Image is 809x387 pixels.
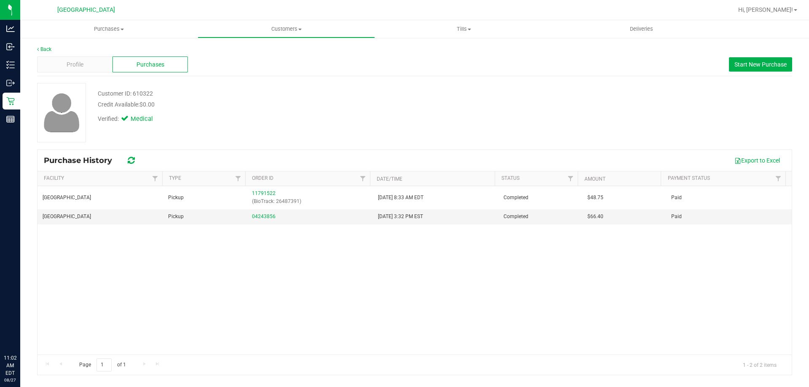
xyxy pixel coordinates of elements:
a: Purchases [20,20,198,38]
span: [DATE] 3:32 PM EST [378,213,423,221]
span: Customers [198,25,375,33]
span: $48.75 [587,194,603,202]
a: 11791522 [252,190,276,196]
div: Customer ID: 610322 [98,89,153,98]
span: [GEOGRAPHIC_DATA] [43,194,91,202]
a: Tills [375,20,552,38]
p: 11:02 AM EDT [4,354,16,377]
inline-svg: Retail [6,97,15,105]
inline-svg: Reports [6,115,15,123]
img: user-icon.png [40,91,84,134]
a: Back [37,46,51,52]
span: Paid [671,213,682,221]
span: Deliveries [619,25,664,33]
inline-svg: Outbound [6,79,15,87]
span: Purchase History [44,156,121,165]
a: Status [501,175,520,181]
a: Type [169,175,181,181]
span: 1 - 2 of 2 items [736,358,783,371]
input: 1 [96,358,112,371]
span: Purchases [20,25,198,33]
span: Page of 1 [72,358,133,371]
inline-svg: Analytics [6,24,15,33]
div: Credit Available: [98,100,469,109]
a: Filter [356,171,370,186]
a: Customers [198,20,375,38]
p: (BioTrack: 26487391) [252,198,367,206]
a: Order ID [252,175,273,181]
span: Tills [375,25,552,33]
a: Payment Status [668,175,710,181]
span: Pickup [168,194,184,202]
p: 08/27 [4,377,16,383]
span: $66.40 [587,213,603,221]
span: [DATE] 8:33 AM EDT [378,194,423,202]
span: Profile [67,60,83,69]
span: Purchases [137,60,164,69]
a: Filter [564,171,578,186]
span: $0.00 [139,101,155,108]
a: Deliveries [553,20,730,38]
button: Start New Purchase [729,57,792,72]
a: Filter [231,171,245,186]
span: Hi, [PERSON_NAME]! [738,6,793,13]
inline-svg: Inventory [6,61,15,69]
a: 04243856 [252,214,276,219]
button: Export to Excel [729,153,785,168]
span: [GEOGRAPHIC_DATA] [57,6,115,13]
span: Paid [671,194,682,202]
span: Medical [131,115,164,124]
a: Date/Time [377,176,402,182]
inline-svg: Inbound [6,43,15,51]
a: Filter [148,171,162,186]
span: Pickup [168,213,184,221]
span: [GEOGRAPHIC_DATA] [43,213,91,221]
a: Facility [44,175,64,181]
a: Filter [771,171,785,186]
span: Completed [504,213,528,221]
a: Amount [584,176,605,182]
span: Completed [504,194,528,202]
span: Start New Purchase [734,61,787,68]
div: Verified: [98,115,164,124]
iframe: Resource center [8,320,34,345]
